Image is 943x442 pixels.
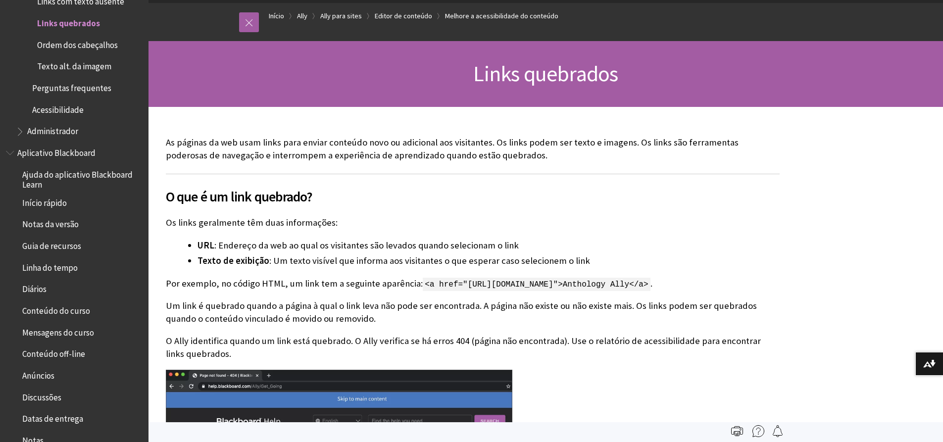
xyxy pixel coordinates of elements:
span: Linha do tempo [22,259,78,273]
h2: O que é um link quebrado? [166,174,780,207]
img: Print [731,425,743,437]
span: Perguntas frequentes [32,80,111,93]
span: Guia de recursos [22,238,81,251]
p: Os links geralmente têm duas informações: [166,216,780,229]
span: Texto de exibição [198,255,269,266]
a: Início [269,10,284,22]
a: Ally para sites [320,10,362,22]
span: Discussões [22,389,61,402]
img: More help [752,425,764,437]
span: Notas da versão [22,216,79,230]
span: Ajuda do aplicativo Blackboard Learn [22,166,142,190]
span: Aplicativo Blackboard [17,145,96,158]
span: Links quebrados [473,60,618,87]
span: Ordem dos cabeçalhos [37,37,118,50]
img: Follow this page [772,425,784,437]
li: : Endereço da web ao qual os visitantes são levados quando selecionam o link [198,239,780,252]
span: <a href="[URL][DOMAIN_NAME]">Anthology Ally</a> [423,278,651,292]
a: Melhore a acessibilidade do conteúdo [445,10,558,22]
p: O Ally identifica quando um link está quebrado. O Ally verifica se há erros 404 (página não encon... [166,335,780,360]
span: Texto alt. da imagem [37,58,111,72]
a: Ally [297,10,307,22]
span: Início rápido [22,195,67,208]
p: Por exemplo, no código HTML, um link tem a seguinte aparência: . [166,277,780,290]
a: Editor de conteúdo [375,10,432,22]
span: Anúncios [22,367,54,381]
p: As páginas da web usam links para enviar conteúdo novo ou adicional aos visitantes. Os links pode... [166,136,780,162]
span: Datas de entrega [22,411,83,424]
span: Mensagens do curso [22,324,94,338]
span: URL [198,240,214,251]
li: : Um texto visível que informa aos visitantes o que esperar caso selecionem o link [198,254,780,268]
span: Links quebrados [37,15,100,28]
span: Administrador [27,123,78,137]
p: Um link é quebrado quando a página à qual o link leva não pode ser encontrada. A página não exist... [166,299,780,325]
span: Conteúdo off-line [22,346,85,359]
span: Conteúdo do curso [22,302,90,316]
span: Acessibilidade [32,101,84,115]
span: Diários [22,281,47,295]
